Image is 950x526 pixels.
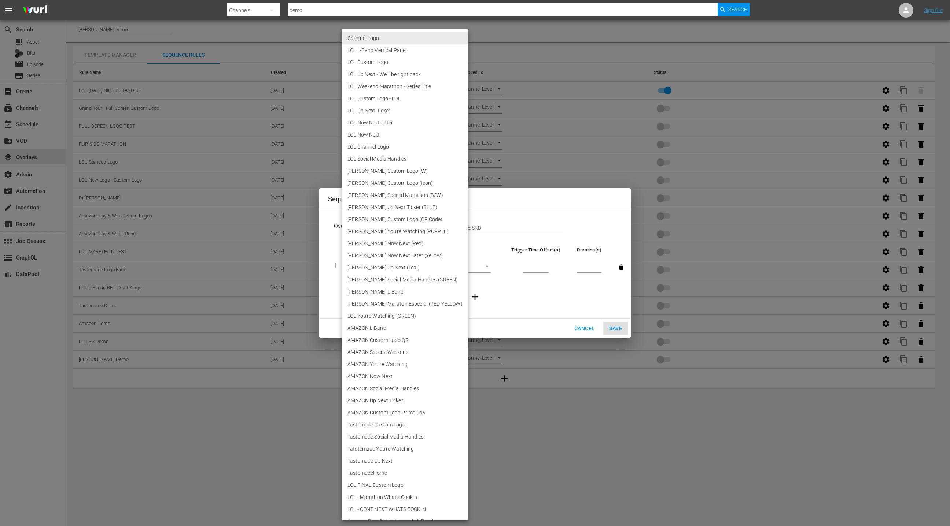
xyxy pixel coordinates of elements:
[342,153,468,165] li: LOL Social Media Handles
[342,395,468,407] li: AMAZON Up Next Ticker
[342,68,468,81] li: LOL Up Next - We'll be right back
[342,443,468,455] li: Tatstemade You're Watching
[342,479,468,491] li: LOL FINAL Custom Logo
[342,44,468,56] li: LOL L-Band Vertical Panel
[342,56,468,68] li: LOL Custom Logo
[342,383,468,395] li: AMAZON Social Media Handles
[342,105,468,117] li: LOL Up Next Ticker
[728,3,748,16] span: Search
[342,322,468,334] li: AMAZON L-Band
[4,6,13,15] span: menu
[342,213,468,225] li: [PERSON_NAME] Custom Logo (QR Code)
[342,455,468,467] li: Tastemade Up Next
[342,274,468,286] li: [PERSON_NAME] Social Media Handles (GREEN)
[342,262,468,274] li: [PERSON_NAME] Up Next (Teal)
[342,129,468,141] li: LOL Now Next
[342,419,468,431] li: Tastemade Custom Logo
[342,93,468,105] li: LOL Custom Logo - LOL
[342,503,468,515] li: LOL - CONT NEXT WHATS COOKIN
[342,81,468,93] li: LOL Weekend Marathon - Series Title
[342,346,468,358] li: AMAZON Special Weekend
[342,250,468,262] li: [PERSON_NAME] Now Next Later (Yellow)
[342,32,468,44] li: Channel Logo
[342,491,468,503] li: LOL - Marathon What's Cookin
[18,2,53,19] img: ans4CAIJ8jUAAAAAAAAAAAAAAAAAAAAAAAAgQb4GAAAAAAAAAAAAAAAAAAAAAAAAJMjXAAAAAAAAAAAAAAAAAAAAAAAAgAT5G...
[342,189,468,201] li: [PERSON_NAME] Special Marathon (B/W)
[342,141,468,153] li: LOL Channel Logo
[342,334,468,346] li: AMAZON Custom Logo QR
[342,310,468,322] li: LOL You're Watching (GREEN)
[342,177,468,189] li: [PERSON_NAME] Custom Logo (Icon)
[342,298,468,310] li: [PERSON_NAME] Maratón Especial (RED YELLOW)
[342,431,468,443] li: Tastemade Social Media Handles
[342,165,468,177] li: [PERSON_NAME] Custom Logo (W)
[342,225,468,238] li: [PERSON_NAME] You're Watching (PURPLE)
[342,238,468,250] li: [PERSON_NAME] Now Next (Red)
[342,286,468,298] li: [PERSON_NAME] L-Band
[924,7,943,13] a: Sign Out
[342,370,468,383] li: AMAZON Now Next
[342,358,468,370] li: AMAZON You're Watching
[342,117,468,129] li: LOL Now Next Later
[342,467,468,479] li: TastemadeHome
[342,407,468,419] li: AMAZON Custom Logo Prime Day
[342,201,468,213] li: [PERSON_NAME] Up Next Ticker (BLUE)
